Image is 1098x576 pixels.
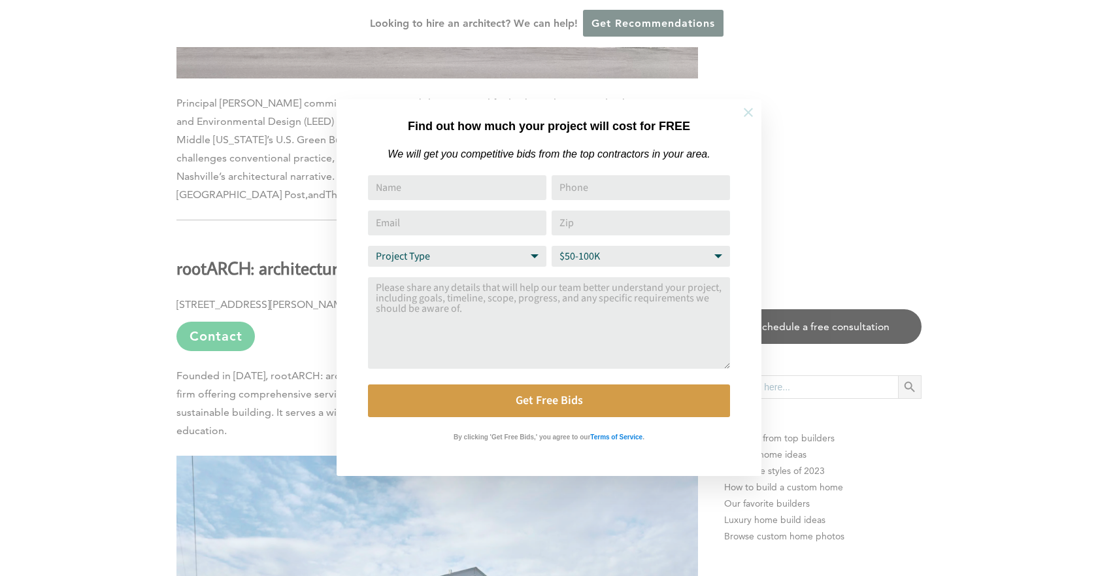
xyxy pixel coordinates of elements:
button: Close [725,90,771,135]
input: Phone [552,175,730,200]
input: Email Address [368,211,546,235]
strong: Terms of Service [590,433,642,441]
em: We will get you competitive bids from the top contractors in your area. [388,148,710,160]
strong: . [642,433,644,441]
a: Terms of Service [590,430,642,441]
select: Project Type [368,246,546,267]
button: Get Free Bids [368,384,730,417]
input: Zip [552,211,730,235]
strong: Find out how much your project will cost for FREE [408,120,690,133]
strong: By clicking 'Get Free Bids,' you agree to our [454,433,590,441]
select: Budget Range [552,246,730,267]
input: Name [368,175,546,200]
textarea: Comment or Message [368,277,730,369]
